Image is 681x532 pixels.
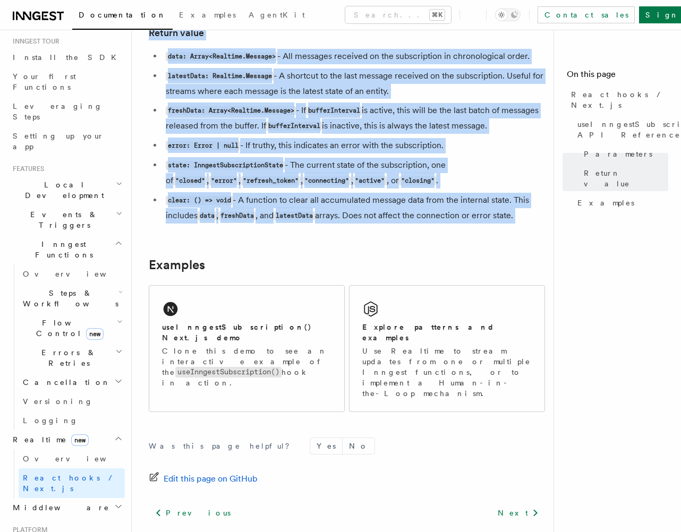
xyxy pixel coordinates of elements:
span: Documentation [79,11,166,19]
a: Previous [149,503,236,522]
span: Inngest tour [8,37,59,46]
h4: On this page [567,68,668,85]
a: Overview [19,264,125,284]
button: Yes [310,438,342,454]
a: useInngestSubscription() API Reference [573,115,668,144]
code: latestData: Realtime.Message [166,72,274,81]
code: useInngestSubscription() [175,367,282,377]
span: new [71,434,89,446]
li: - A shortcut to the last message received on the subscription. Useful for streams where each mess... [163,68,545,99]
a: Edit this page on GitHub [149,471,258,486]
button: Realtimenew [8,430,125,449]
span: Inngest Functions [8,239,115,260]
code: "active" [353,176,387,185]
li: - A function to clear all accumulated message data from the internal state. This includes , , and... [163,193,545,224]
code: freshData: Array<Realtime.Message> [166,106,296,115]
p: Clone this demo to see an interactive example of the hook in action. [162,346,331,388]
span: Flow Control [19,318,117,339]
li: - The current state of the subscription, one of , , , , , or . [163,158,545,188]
code: "error" [209,176,239,185]
span: new [86,328,104,340]
h2: Explore patterns and examples [362,322,532,343]
code: state: InngestSubscriptionState [166,161,285,170]
span: Parameters [584,149,652,159]
button: Search...⌘K [345,6,451,23]
code: latestData [274,211,314,220]
a: Documentation [72,3,173,30]
a: React hooks / Next.js [567,85,668,115]
a: Install the SDK [8,48,125,67]
code: "closed" [173,176,207,185]
span: Examples [179,11,236,19]
a: Return value [580,164,668,193]
button: Cancellation [19,373,125,392]
span: Realtime [8,434,89,445]
a: useInngestSubscription() Next.js demoClone this demo to see an interactive example of theuseInnge... [149,285,345,412]
button: No [343,438,374,454]
code: bufferInterval [306,106,362,115]
li: - If is active, this will be the last batch of messages released from the buffer. If is inactive,... [163,103,545,134]
a: Explore patterns and examplesUse Realtime to stream updates from one or multiple Inngest function... [349,285,545,412]
code: "closing" [399,176,436,185]
a: Parameters [580,144,668,164]
span: Errors & Retries [19,347,115,368]
p: Use Realtime to stream updates from one or multiple Inngest functions, or to implement a Human-in... [362,346,532,399]
span: Local Development [8,179,116,201]
a: Examples [173,3,242,29]
span: Versioning [23,397,93,406]
span: Features [8,165,44,173]
code: freshData [218,211,256,220]
a: AgentKit [242,3,311,29]
span: React hooks / Next.js [571,89,668,110]
button: Events & Triggers [8,205,125,235]
button: Inngest Functions [8,235,125,264]
span: Overview [23,454,132,463]
a: Setting up your app [8,126,125,156]
span: Overview [23,270,132,278]
h2: useInngestSubscription() Next.js demo [162,322,331,343]
li: - All messages received on the subscription in chronological order. [163,49,545,64]
button: Middleware [8,498,125,517]
code: error: Error | null [166,141,240,150]
code: "refresh_token" [241,176,300,185]
button: Errors & Retries [19,343,125,373]
span: Middleware [8,502,109,513]
span: Setting up your app [13,132,104,151]
li: - If truthy, this indicates an error with the subscription. [163,138,545,153]
div: Realtimenew [8,449,125,498]
span: Leveraging Steps [13,102,103,121]
a: Examples [149,258,205,272]
p: Was this page helpful? [149,441,297,451]
code: "connecting" [303,176,351,185]
span: Install the SDK [13,53,123,62]
a: React hooks / Next.js [19,468,125,498]
a: Examples [573,193,668,212]
a: Logging [19,411,125,430]
span: Steps & Workflows [19,288,118,309]
code: clear: () => void [166,196,233,205]
span: Return value [584,168,668,189]
a: Your first Functions [8,67,125,97]
div: Inngest Functions [8,264,125,430]
code: data: Array<Realtime.Message> [166,52,277,61]
a: Leveraging Steps [8,97,125,126]
button: Local Development [8,175,125,205]
a: Return value [149,25,204,40]
span: Cancellation [19,377,110,388]
button: Flow Controlnew [19,313,125,343]
a: Contact sales [538,6,635,23]
span: Edit this page on GitHub [164,471,258,486]
a: Next [491,503,545,522]
code: data [198,211,216,220]
button: Toggle dark mode [495,8,521,21]
kbd: ⌘K [430,10,445,20]
code: bufferInterval [266,122,322,131]
button: Steps & Workflows [19,284,125,313]
a: Versioning [19,392,125,411]
a: Overview [19,449,125,468]
span: Logging [23,416,78,425]
span: Your first Functions [13,72,76,91]
span: React hooks / Next.js [23,474,117,493]
span: Events & Triggers [8,209,116,230]
span: AgentKit [249,11,305,19]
